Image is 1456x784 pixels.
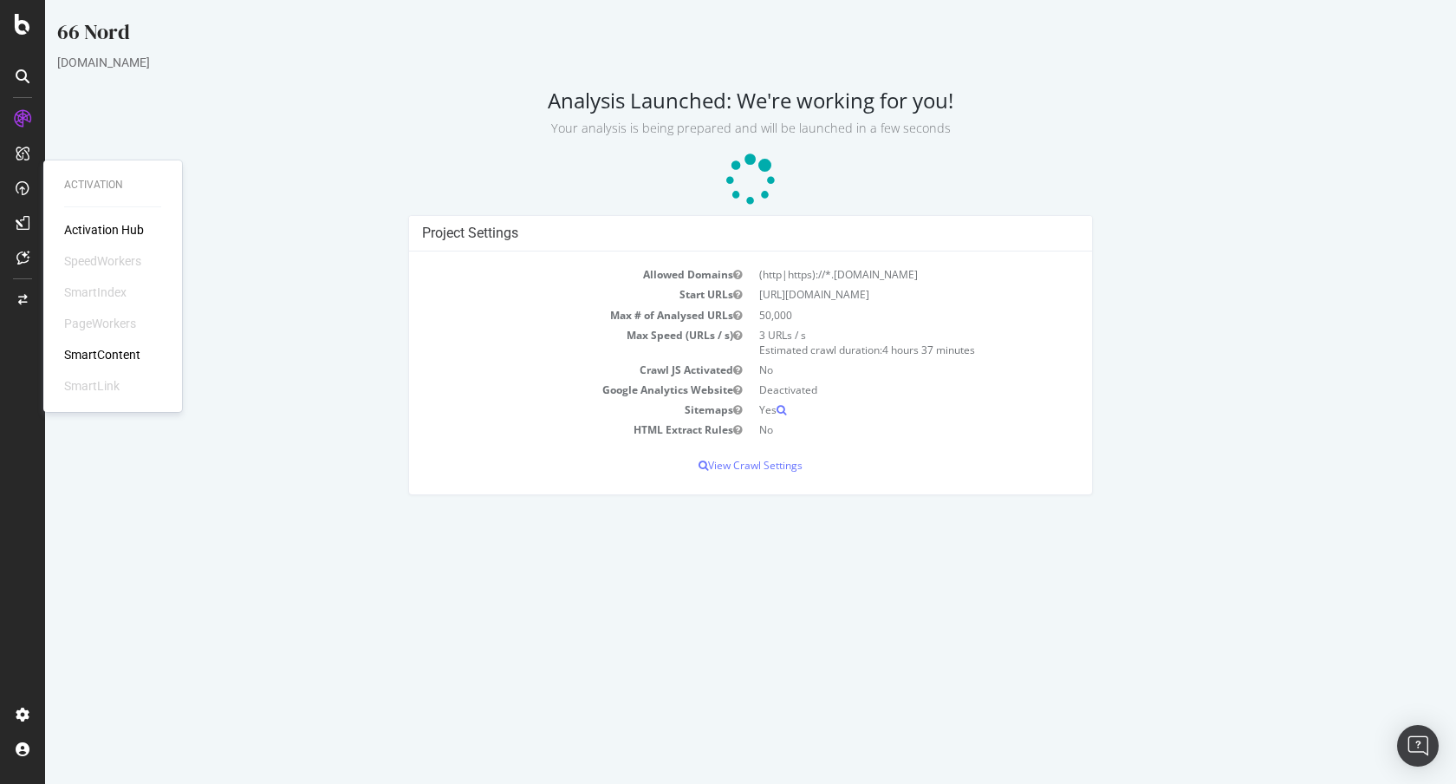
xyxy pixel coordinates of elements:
td: [URL][DOMAIN_NAME] [705,284,1034,304]
div: Activation [64,178,161,193]
small: Your analysis is being prepared and will be launched in a few seconds [506,120,906,136]
div: Open Intercom Messenger [1397,725,1439,767]
td: HTML Extract Rules [377,420,705,440]
td: Sitemaps [377,400,705,420]
td: (http|https)://*.[DOMAIN_NAME] [705,265,1034,284]
td: 50,000 [705,305,1034,325]
div: SmartLink [64,377,120,395]
td: Allowed Domains [377,265,705,284]
h4: Project Settings [377,225,1034,242]
div: [DOMAIN_NAME] [12,54,1399,71]
td: Max # of Analysed URLs [377,305,705,325]
td: Deactivated [705,380,1034,400]
span: 4 hours 37 minutes [837,343,930,357]
td: Google Analytics Website [377,380,705,400]
h2: Analysis Launched: We're working for you! [12,88,1399,137]
td: Max Speed (URLs / s) [377,325,705,360]
div: PageWorkers [64,315,136,332]
a: Activation Hub [64,221,144,238]
a: SmartContent [64,346,140,363]
td: 3 URLs / s Estimated crawl duration: [705,325,1034,360]
td: Crawl JS Activated [377,360,705,380]
td: Yes [705,400,1034,420]
div: 66 Nord [12,17,1399,54]
div: SmartIndex [64,284,127,301]
td: No [705,420,1034,440]
td: Start URLs [377,284,705,304]
td: No [705,360,1034,380]
div: SpeedWorkers [64,252,141,270]
p: View Crawl Settings [377,458,1034,473]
